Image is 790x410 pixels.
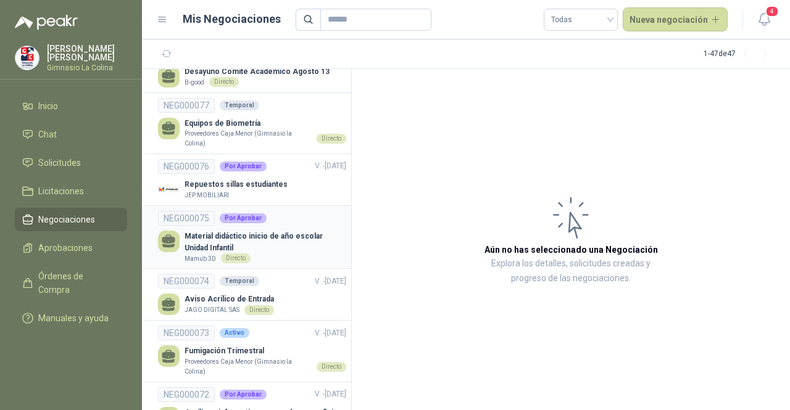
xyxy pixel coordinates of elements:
[158,326,215,340] div: NEG000073
[158,98,346,149] a: NEG000077TemporalEquipos de BiometríaProveedores Caja Menor (Gimnasio la Colina)Directo
[185,293,274,305] p: Aviso Acrílico de Entrada
[185,191,229,200] p: JEP MOBILIARI
[209,77,239,87] div: Directo
[551,10,610,29] span: Todas
[15,94,127,118] a: Inicio
[15,236,127,260] a: Aprobaciones
[158,179,180,200] img: Company Logo
[185,254,216,264] p: Mamub 3D
[15,15,78,30] img: Logo peakr
[753,9,775,31] button: 4
[185,179,288,191] p: Repuestos sillas estudiantes
[185,129,312,148] p: Proveedores Caja Menor (Gimnasio la Colina)
[185,118,346,129] p: Equipos de Biometría
[185,78,204,88] p: B-good
[38,241,93,255] span: Aprobaciones
[38,156,81,170] span: Solicitudes
[158,211,215,226] div: NEG000075
[38,128,57,141] span: Chat
[158,274,215,289] div: NEG000074
[15,46,39,70] img: Company Logo
[158,159,346,200] a: NEG000076Por AprobarV. -[DATE] Company LogoRepuestos sillas estudiantesJEP MOBILIARI
[185,345,346,357] p: Fumigación Trimestral
[317,134,346,144] div: Directo
[158,387,215,402] div: NEG000072
[158,98,215,113] div: NEG000077
[244,305,274,315] div: Directo
[317,362,346,372] div: Directo
[158,326,346,376] a: NEG000073ActivoV. -[DATE] Fumigación TrimestralProveedores Caja Menor (Gimnasio la Colina)Directo
[220,328,249,338] div: Activo
[15,264,127,301] a: Órdenes de Compra
[15,151,127,174] a: Solicitudes
[15,123,127,146] a: Chat
[15,179,127,203] a: Licitaciones
[185,305,239,315] p: JAGO DIGITAL SAS
[315,390,346,398] span: V. - [DATE]
[185,357,312,376] p: Proveedores Caja Menor (Gimnasio la Colina)
[38,269,115,297] span: Órdenes de Compra
[315,162,346,170] span: V. - [DATE]
[475,256,667,286] p: Explora los detalles, solicitudes creadas y progreso de las negociaciones.
[15,306,127,330] a: Manuales y ayuda
[47,44,127,62] p: [PERSON_NAME] [PERSON_NAME]
[623,7,728,32] button: Nueva negociación
[220,100,259,110] div: Temporal
[315,277,346,285] span: V. - [DATE]
[15,208,127,231] a: Negociaciones
[38,311,109,325] span: Manuales y ayuda
[185,231,346,254] p: Material didáctico inicio de año escolar Unidad Infantil
[183,10,281,28] h1: Mis Negociaciones
[220,162,267,171] div: Por Aprobar
[220,390,267,400] div: Por Aprobar
[47,64,127,72] p: Gimnasio La Colina
[185,66,330,78] p: Desayuno Comité Académico Agosto 13
[38,99,58,113] span: Inicio
[315,329,346,337] span: V. - [DATE]
[221,253,251,263] div: Directo
[38,213,95,226] span: Negociaciones
[220,213,267,223] div: Por Aprobar
[765,6,779,17] span: 4
[38,184,84,198] span: Licitaciones
[704,44,775,64] div: 1 - 47 de 47
[484,243,658,256] h3: Aún no has seleccionado una Negociación
[158,211,346,264] a: NEG000075Por AprobarMaterial didáctico inicio de año escolar Unidad InfantilMamub 3DDirecto
[158,159,215,174] div: NEG000076
[158,274,346,315] a: NEG000074TemporalV. -[DATE] Aviso Acrílico de EntradaJAGO DIGITAL SASDirecto
[220,276,259,286] div: Temporal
